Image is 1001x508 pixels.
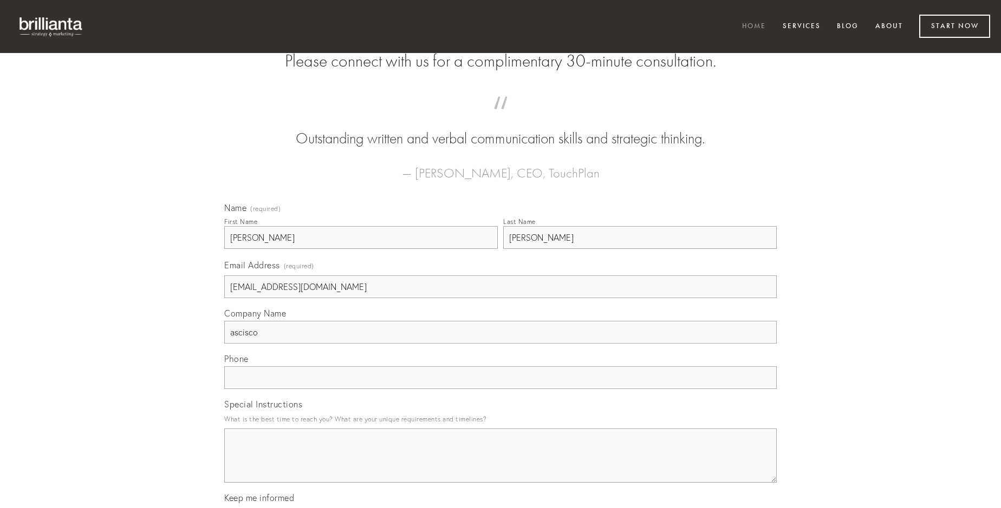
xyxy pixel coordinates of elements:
[224,260,280,271] span: Email Address
[224,202,246,213] span: Name
[242,107,759,149] blockquote: Outstanding written and verbal communication skills and strategic thinking.
[776,18,828,36] a: Services
[830,18,866,36] a: Blog
[224,492,294,503] span: Keep me informed
[868,18,910,36] a: About
[224,399,302,410] span: Special Instructions
[11,11,92,42] img: brillianta - research, strategy, marketing
[919,15,990,38] a: Start Now
[242,107,759,128] span: “
[284,259,314,273] span: (required)
[224,353,249,364] span: Phone
[224,51,777,71] h2: Please connect with us for a complimentary 30-minute consultation.
[224,308,286,319] span: Company Name
[735,18,773,36] a: Home
[503,217,536,226] div: Last Name
[242,149,759,184] figcaption: — [PERSON_NAME], CEO, TouchPlan
[224,217,257,226] div: First Name
[250,206,281,212] span: (required)
[224,412,777,426] p: What is the best time to reach you? What are your unique requirements and timelines?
